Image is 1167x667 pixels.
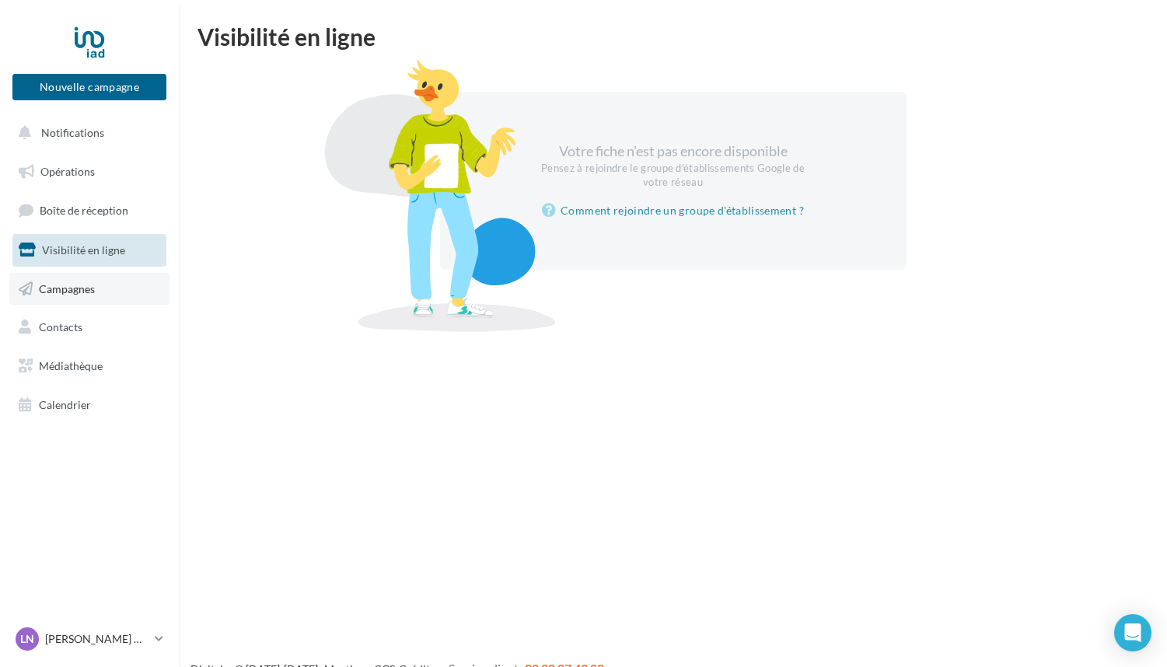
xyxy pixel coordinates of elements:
[1114,614,1151,651] div: Open Intercom Messenger
[540,162,807,190] div: Pensez à rejoindre le groupe d'établissements Google de votre réseau
[40,165,95,178] span: Opérations
[9,350,169,382] a: Médiathèque
[9,389,169,421] a: Calendrier
[9,311,169,344] a: Contacts
[9,234,169,267] a: Visibilité en ligne
[12,624,166,654] a: LN [PERSON_NAME] AUNOS
[9,273,169,306] a: Campagnes
[45,631,148,647] p: [PERSON_NAME] AUNOS
[41,126,104,139] span: Notifications
[9,117,163,149] button: Notifications
[20,631,34,647] span: LN
[39,359,103,372] span: Médiathèque
[12,74,166,100] button: Nouvelle campagne
[542,201,804,220] a: Comment rejoindre un groupe d'établissement ?
[197,25,1148,48] div: Visibilité en ligne
[9,194,169,227] a: Boîte de réception
[39,398,91,411] span: Calendrier
[9,155,169,188] a: Opérations
[540,141,807,189] div: Votre fiche n'est pas encore disponible
[42,243,125,257] span: Visibilité en ligne
[40,204,128,217] span: Boîte de réception
[39,320,82,333] span: Contacts
[39,281,95,295] span: Campagnes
